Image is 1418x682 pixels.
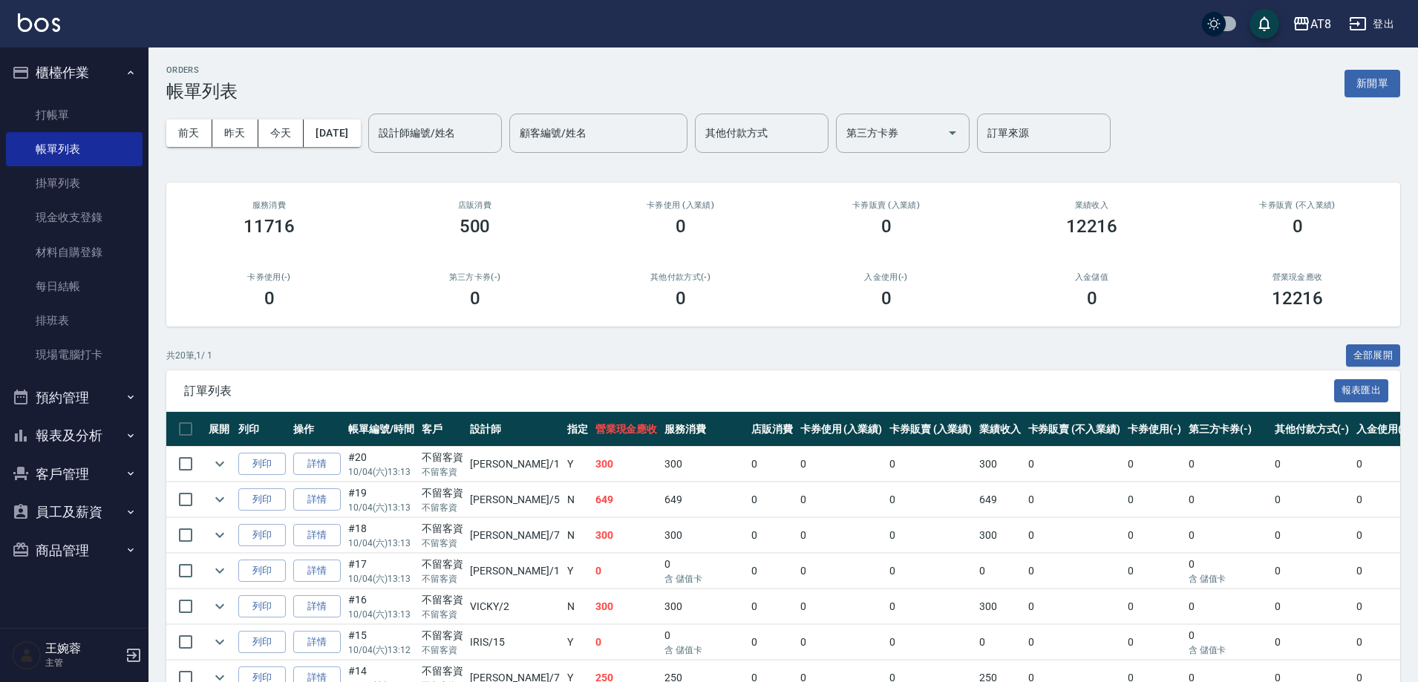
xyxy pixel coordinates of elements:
[6,493,143,531] button: 員工及薪資
[422,628,463,643] div: 不留客資
[238,453,286,476] button: 列印
[422,592,463,608] div: 不留客資
[1185,412,1272,447] th: 第三方卡券(-)
[661,625,748,660] td: 0
[1272,288,1324,309] h3: 12216
[797,554,886,588] td: 0
[290,412,344,447] th: 操作
[184,200,354,210] h3: 服務消費
[166,81,238,102] h3: 帳單列表
[661,554,748,588] td: 0
[348,608,414,621] p: 10/04 (六) 13:13
[1271,589,1353,624] td: 0
[238,560,286,583] button: 列印
[6,200,143,235] a: 現金收支登錄
[797,482,886,517] td: 0
[6,132,143,166] a: 帳單列表
[348,537,414,550] p: 10/04 (六) 13:13
[563,518,592,553] td: N
[184,272,354,282] h2: 卡券使用(-)
[1124,412,1185,447] th: 卡券使用(-)
[595,272,765,282] h2: 其他付款方式(-)
[264,288,275,309] h3: 0
[801,272,971,282] h2: 入金使用(-)
[1189,643,1268,657] p: 含 儲值卡
[592,625,661,660] td: 0
[422,465,463,479] p: 不留客資
[797,589,886,624] td: 0
[6,338,143,372] a: 現場電腦打卡
[1007,200,1177,210] h2: 業績收入
[748,554,797,588] td: 0
[238,488,286,511] button: 列印
[209,595,231,617] button: expand row
[592,518,661,553] td: 300
[676,288,686,309] h3: 0
[344,447,418,482] td: #20
[293,560,341,583] a: 詳情
[460,216,491,237] h3: 500
[1124,518,1185,553] td: 0
[797,447,886,482] td: 0
[422,663,463,679] div: 不留客資
[212,119,258,147] button: 昨天
[1346,344,1401,367] button: 全部展開
[422,572,463,586] p: 不留客資
[209,453,231,475] button: expand row
[466,554,563,588] td: [PERSON_NAME] /1
[1189,572,1268,586] p: 含 儲值卡
[592,482,661,517] td: 649
[563,482,592,517] td: N
[6,98,143,132] a: 打帳單
[348,572,414,586] p: 10/04 (六) 13:13
[563,554,592,588] td: Y
[1345,70,1400,97] button: 新開單
[748,447,797,482] td: 0
[422,485,463,501] div: 不留客資
[18,13,60,32] img: Logo
[1185,625,1272,660] td: 0
[466,518,563,553] td: [PERSON_NAME] /7
[1185,447,1272,482] td: 0
[592,447,661,482] td: 300
[1353,554,1414,588] td: 0
[592,589,661,624] td: 300
[563,589,592,624] td: N
[1124,625,1185,660] td: 0
[470,288,480,309] h3: 0
[6,235,143,269] a: 材料自購登錄
[238,631,286,654] button: 列印
[881,216,892,237] h3: 0
[664,572,744,586] p: 含 儲值卡
[390,272,560,282] h2: 第三方卡券(-)
[184,384,1334,399] span: 訂單列表
[886,625,976,660] td: 0
[1124,589,1185,624] td: 0
[1334,383,1389,397] a: 報表匯出
[6,269,143,304] a: 每日結帳
[748,518,797,553] td: 0
[797,518,886,553] td: 0
[422,450,463,465] div: 不留客資
[976,589,1025,624] td: 300
[1353,625,1414,660] td: 0
[235,412,290,447] th: 列印
[344,412,418,447] th: 帳單編號/時間
[348,643,414,657] p: 10/04 (六) 13:12
[166,65,238,75] h2: ORDERS
[466,482,563,517] td: [PERSON_NAME] /5
[1212,200,1382,210] h2: 卡券販賣 (不入業績)
[1025,482,1124,517] td: 0
[344,482,418,517] td: #19
[293,524,341,547] a: 詳情
[209,488,231,511] button: expand row
[1124,447,1185,482] td: 0
[1249,9,1279,39] button: save
[422,557,463,572] div: 不留客資
[238,524,286,547] button: 列印
[293,488,341,511] a: 詳情
[1025,412,1124,447] th: 卡券販賣 (不入業績)
[1353,412,1414,447] th: 入金使用(-)
[422,608,463,621] p: 不留客資
[209,560,231,582] button: expand row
